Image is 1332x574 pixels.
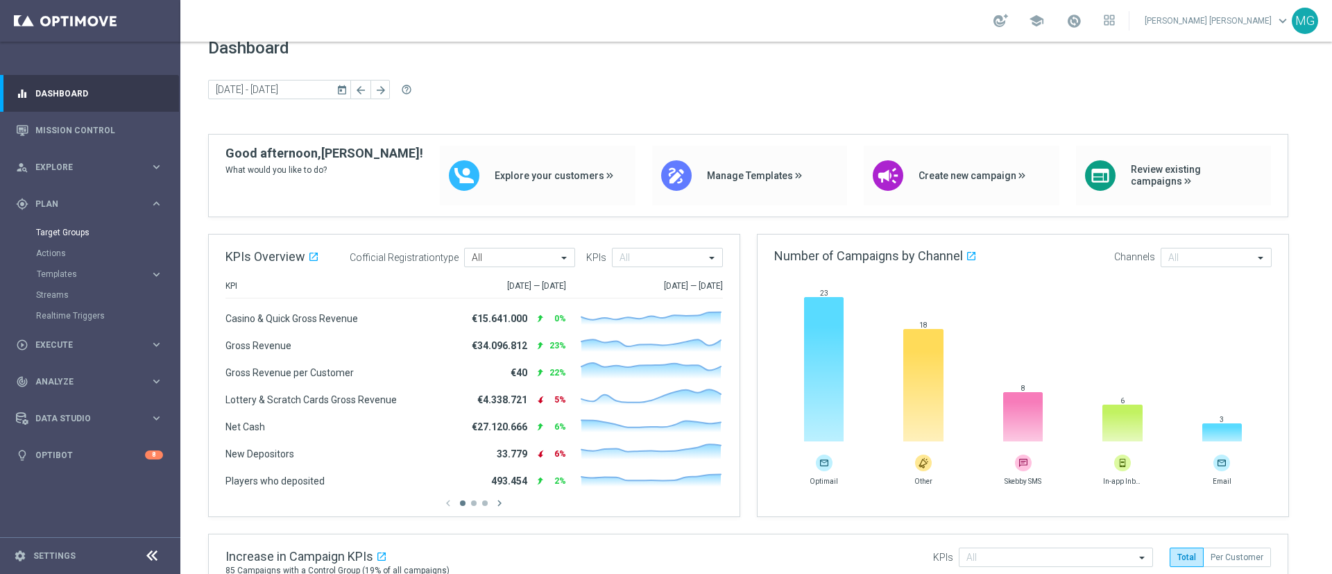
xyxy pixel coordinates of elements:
span: keyboard_arrow_down [1275,13,1290,28]
span: Plan [35,200,150,208]
i: keyboard_arrow_right [150,338,163,351]
i: lightbulb [16,449,28,462]
div: Realtime Triggers [36,305,179,326]
button: person_search Explore keyboard_arrow_right [15,162,164,173]
i: keyboard_arrow_right [150,160,163,174]
a: Mission Control [35,112,163,149]
div: Analyze [16,375,150,388]
button: Data Studio keyboard_arrow_right [15,413,164,424]
div: Streams [36,285,179,305]
a: Target Groups [36,227,144,238]
div: Explore [16,161,150,174]
i: person_search [16,161,28,174]
button: equalizer Dashboard [15,88,164,99]
i: keyboard_arrow_right [150,268,163,281]
i: track_changes [16,375,28,388]
a: Streams [36,289,144,301]
a: Optibot [35,437,145,473]
button: track_changes Analyze keyboard_arrow_right [15,376,164,387]
i: keyboard_arrow_right [150,412,163,425]
span: Explore [35,163,150,171]
span: school [1029,13,1044,28]
div: Templates [36,264,179,285]
a: [PERSON_NAME] [PERSON_NAME]keyboard_arrow_down [1143,10,1292,31]
div: Plan [16,198,150,210]
div: Target Groups [36,222,179,243]
div: Execute [16,339,150,351]
div: Templates [37,270,150,278]
span: Analyze [35,378,150,386]
button: gps_fixed Plan keyboard_arrow_right [15,199,164,210]
span: Templates [37,270,136,278]
a: Realtime Triggers [36,310,144,321]
span: Execute [35,341,150,349]
a: Settings [33,552,76,560]
button: Mission Control [15,125,164,136]
div: Dashboard [16,75,163,112]
i: gps_fixed [16,198,28,210]
button: lightbulb Optibot 8 [15,450,164,461]
button: Templates keyboard_arrow_right [36,269,164,280]
a: Actions [36,248,144,259]
a: Dashboard [35,75,163,112]
div: MG [1292,8,1318,34]
span: Data Studio [35,414,150,423]
div: Actions [36,243,179,264]
i: equalizer [16,87,28,100]
div: Optibot [16,437,163,473]
i: keyboard_arrow_right [150,197,163,210]
i: settings [14,550,26,562]
div: Mission Control [16,112,163,149]
button: play_circle_outline Execute keyboard_arrow_right [15,339,164,351]
i: keyboard_arrow_right [150,375,163,388]
i: play_circle_outline [16,339,28,351]
div: 8 [145,450,163,459]
div: Data Studio [16,412,150,425]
